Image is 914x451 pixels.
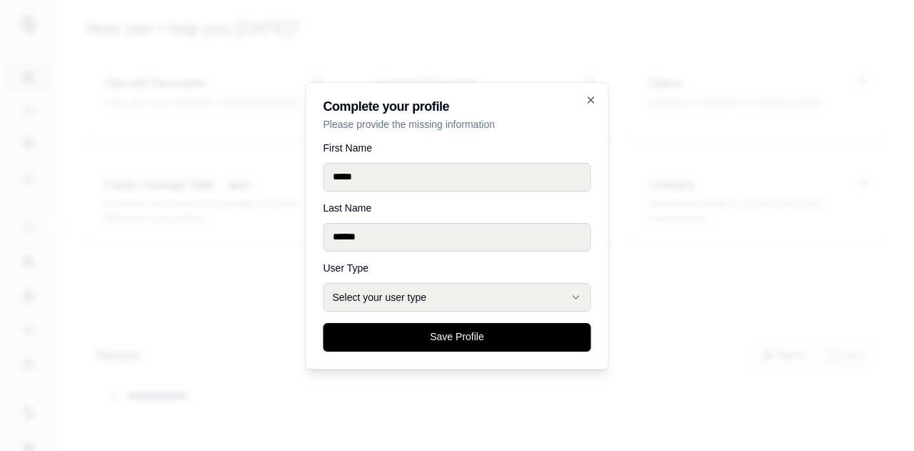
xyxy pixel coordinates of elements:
[323,143,591,153] label: First Name
[323,203,591,213] label: Last Name
[323,117,591,132] p: Please provide the missing information
[323,263,591,273] label: User Type
[323,323,591,352] button: Save Profile
[323,100,591,113] h2: Complete your profile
